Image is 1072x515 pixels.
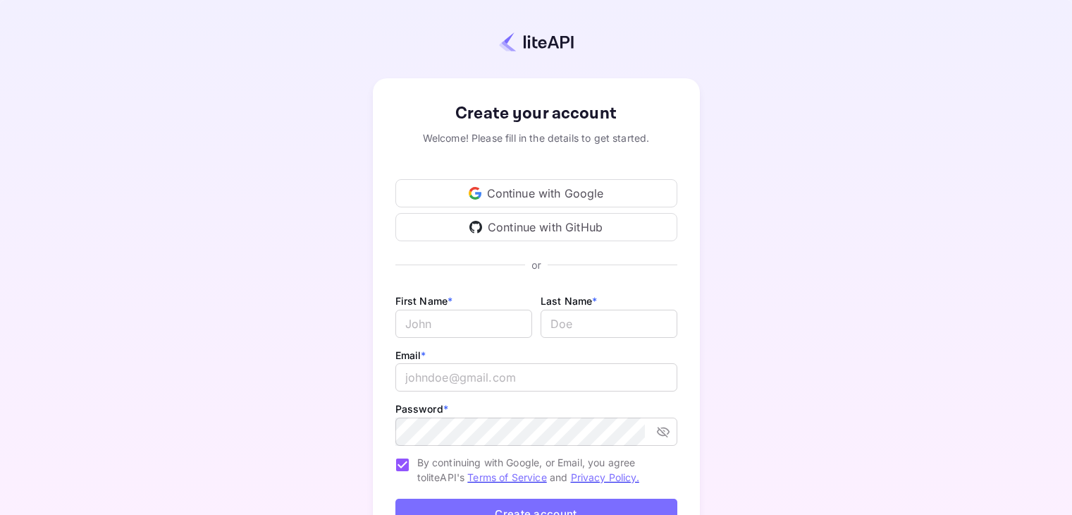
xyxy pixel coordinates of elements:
[395,349,426,361] label: Email
[467,471,546,483] a: Terms of Service
[541,310,677,338] input: Doe
[395,213,677,241] div: Continue with GitHub
[395,310,532,338] input: John
[571,471,639,483] a: Privacy Policy.
[417,455,666,485] span: By continuing with Google, or Email, you agree to liteAPI's and
[395,403,448,415] label: Password
[651,419,676,444] button: toggle password visibility
[395,295,453,307] label: First Name
[395,363,677,392] input: johndoe@gmail.com
[395,101,677,126] div: Create your account
[499,32,574,52] img: liteapi
[395,131,677,145] div: Welcome! Please fill in the details to get started.
[541,295,598,307] label: Last Name
[395,179,677,207] div: Continue with Google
